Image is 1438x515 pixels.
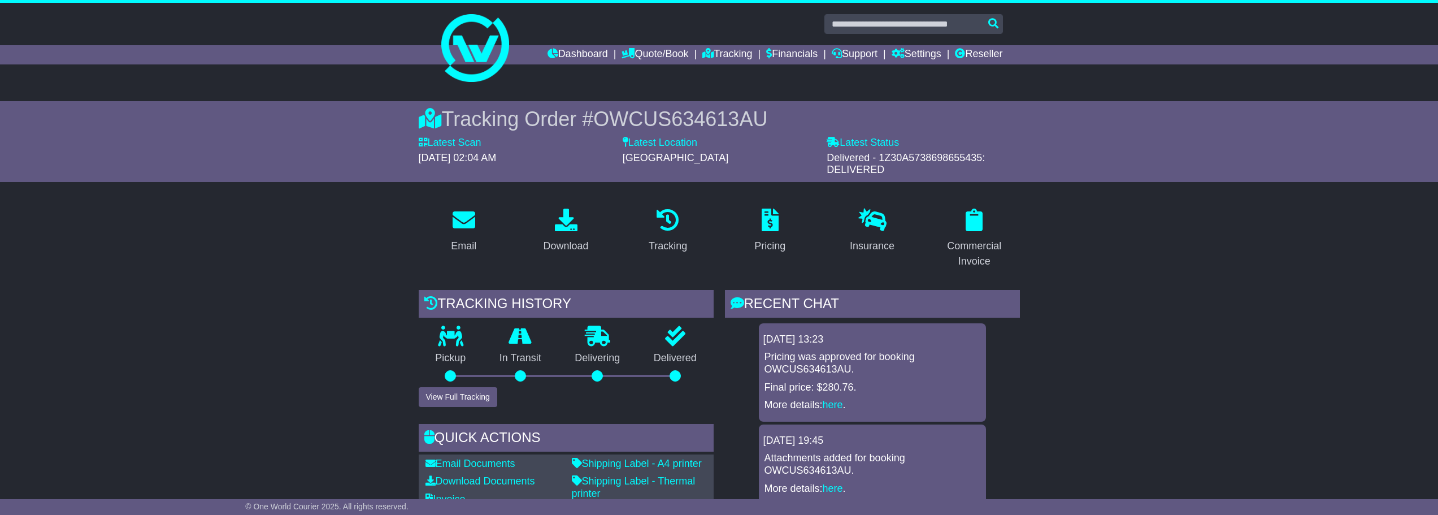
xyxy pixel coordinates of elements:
[419,352,483,365] p: Pickup
[572,458,702,469] a: Shipping Label - A4 printer
[425,475,535,487] a: Download Documents
[929,205,1020,273] a: Commercial Invoice
[763,334,981,346] div: [DATE] 13:23
[637,352,714,365] p: Delivered
[764,399,980,412] p: More details: .
[419,107,1020,131] div: Tracking Order #
[842,205,902,258] a: Insurance
[451,239,476,254] div: Email
[622,45,688,64] a: Quote/Book
[419,290,714,321] div: Tracking history
[245,502,409,511] span: © One World Courier 2025. All rights reserved.
[623,152,728,163] span: [GEOGRAPHIC_DATA]
[548,45,608,64] a: Dashboard
[936,239,1013,269] div: Commercial Invoice
[955,45,1002,64] a: Reseller
[823,483,843,494] a: here
[764,351,980,375] p: Pricing was approved for booking OWCUS634613AU.
[827,137,899,149] label: Latest Status
[747,205,793,258] a: Pricing
[419,152,497,163] span: [DATE] 02:04 AM
[764,382,980,394] p: Final price: $280.76.
[764,452,980,477] p: Attachments added for booking OWCUS634613AU.
[827,152,985,176] span: Delivered - 1Z30A5738698655435: DELIVERED
[702,45,752,64] a: Tracking
[850,239,894,254] div: Insurance
[764,483,980,495] p: More details: .
[725,290,1020,321] div: RECENT CHAT
[425,458,515,469] a: Email Documents
[558,352,637,365] p: Delivering
[892,45,941,64] a: Settings
[766,45,818,64] a: Financials
[419,387,497,407] button: View Full Tracking
[823,399,843,410] a: here
[641,205,694,258] a: Tracking
[536,205,596,258] a: Download
[649,239,687,254] div: Tracking
[572,475,696,499] a: Shipping Label - Thermal printer
[419,137,481,149] label: Latest Scan
[623,137,697,149] label: Latest Location
[483,352,558,365] p: In Transit
[543,239,588,254] div: Download
[425,494,466,505] a: Invoice
[754,239,785,254] div: Pricing
[444,205,484,258] a: Email
[593,107,767,131] span: OWCUS634613AU
[763,435,981,447] div: [DATE] 19:45
[419,424,714,455] div: Quick Actions
[832,45,877,64] a: Support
